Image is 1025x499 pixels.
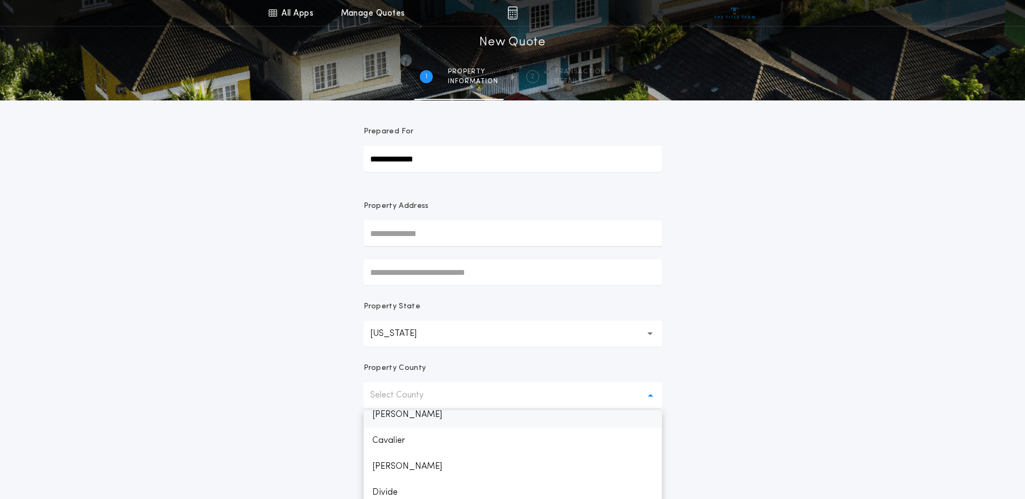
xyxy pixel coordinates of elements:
[364,301,420,312] p: Property State
[364,363,426,374] p: Property County
[554,68,606,76] span: Transaction
[364,402,662,428] p: [PERSON_NAME]
[425,72,427,81] h2: 1
[448,68,498,76] span: Property
[531,72,534,81] h2: 2
[364,382,662,408] button: Select County
[364,201,662,212] p: Property Address
[507,6,518,19] img: img
[554,77,606,86] span: details
[714,8,755,18] img: vs-icon
[370,389,441,402] p: Select County
[448,77,498,86] span: information
[364,321,662,347] button: [US_STATE]
[370,327,434,340] p: [US_STATE]
[364,126,414,137] p: Prepared For
[479,34,545,51] h1: New Quote
[364,454,662,480] p: [PERSON_NAME]
[364,146,662,172] input: Prepared For
[364,428,662,454] p: Cavalier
